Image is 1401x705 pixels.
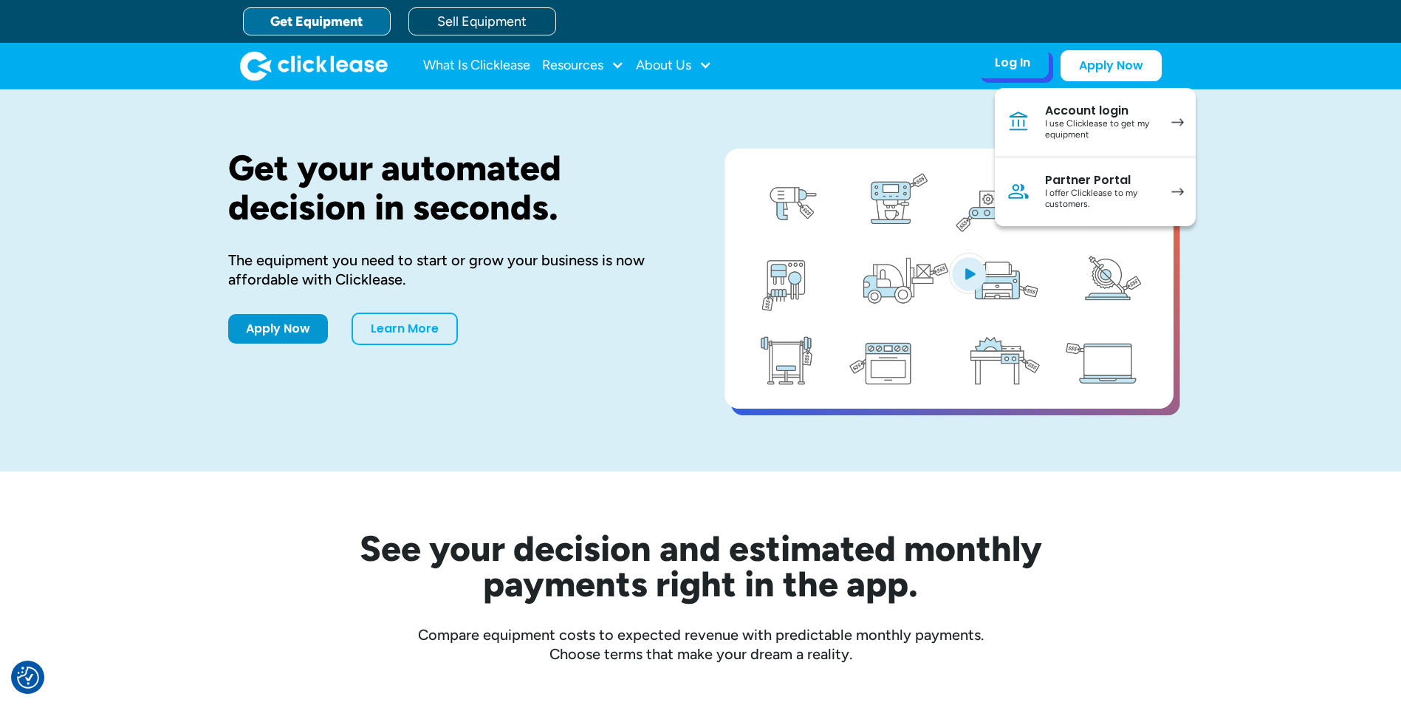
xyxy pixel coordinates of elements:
a: What Is Clicklease [423,51,530,81]
button: Consent Preferences [17,667,39,689]
a: Apply Now [1061,50,1162,81]
img: Clicklease logo [240,51,388,81]
a: Account loginI use Clicklease to get my equipment [995,88,1196,157]
div: Compare equipment costs to expected revenue with predictable monthly payments. Choose terms that ... [228,625,1174,664]
img: arrow [1171,118,1184,126]
div: Log In [995,55,1030,70]
nav: Log In [995,88,1196,226]
img: Bank icon [1007,110,1030,134]
img: Revisit consent button [17,667,39,689]
h2: See your decision and estimated monthly payments right in the app. [287,531,1114,602]
h1: Get your automated decision in seconds. [228,149,677,227]
div: Account login [1045,103,1157,118]
img: Blue play button logo on a light blue circular background [949,253,989,294]
div: I use Clicklease to get my equipment [1045,118,1157,141]
a: Apply Now [228,314,328,344]
div: Partner Portal [1045,173,1157,188]
a: home [240,51,388,81]
div: The equipment you need to start or grow your business is now affordable with Clicklease. [228,251,677,289]
a: open lightbox [725,149,1174,409]
div: About Us [636,51,712,81]
a: Get Equipment [243,7,391,35]
div: I offer Clicklease to my customers. [1045,188,1157,211]
a: Sell Equipment [408,7,556,35]
img: Person icon [1007,180,1030,203]
a: Learn More [352,313,458,345]
img: arrow [1171,188,1184,196]
div: Resources [542,51,624,81]
a: Partner PortalI offer Clicklease to my customers. [995,157,1196,226]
